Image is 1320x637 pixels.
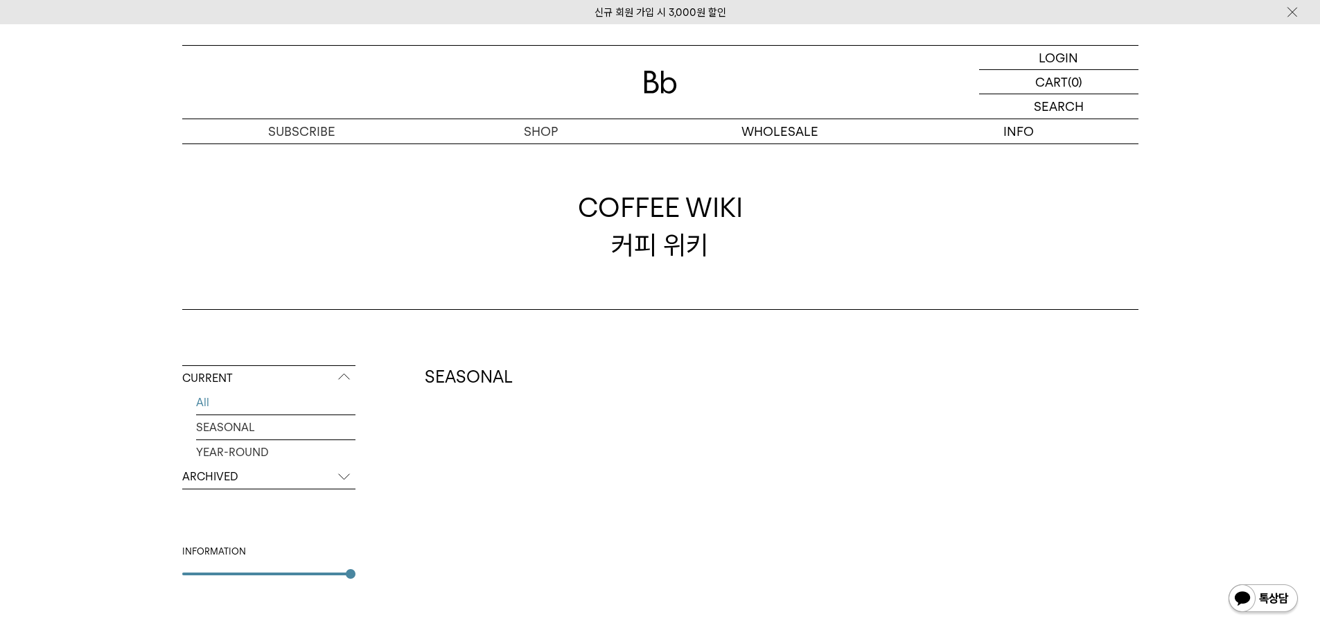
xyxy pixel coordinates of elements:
a: SEASONAL [196,415,355,439]
p: LOGIN [1039,46,1078,69]
p: ARCHIVED [182,464,355,489]
a: CART (0) [979,70,1138,94]
h2: SEASONAL [425,365,1138,389]
a: SHOP [421,119,660,143]
p: INFO [899,119,1138,143]
p: SEARCH [1034,94,1084,119]
p: CART [1035,70,1068,94]
a: 신규 회원 가입 시 3,000원 할인 [595,6,726,19]
img: 카카오톡 채널 1:1 채팅 버튼 [1227,583,1299,616]
div: INFORMATION [182,545,355,559]
p: CURRENT [182,366,355,391]
a: YEAR-ROUND [196,440,355,464]
a: LOGIN [979,46,1138,70]
a: All [196,390,355,415]
span: COFFEE WIKI [578,189,743,226]
div: 커피 위키 [578,189,743,263]
p: (0) [1068,70,1082,94]
img: 로고 [644,71,677,94]
a: SUBSCRIBE [182,119,421,143]
p: WHOLESALE [660,119,899,143]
